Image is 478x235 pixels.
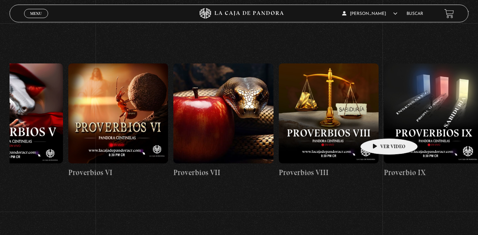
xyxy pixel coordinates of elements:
[173,23,273,218] a: Proverbios VII
[28,17,44,22] span: Cerrar
[10,5,22,18] button: Previous
[68,167,168,178] h4: Proverbios VI
[279,167,379,178] h4: Proverbios VIII
[342,12,397,16] span: [PERSON_NAME]
[456,5,469,18] button: Next
[68,23,168,218] a: Proverbios VI
[30,11,42,16] span: Menu
[173,167,273,178] h4: Proverbios VII
[444,9,454,18] a: View your shopping cart
[279,23,379,218] a: Proverbios VIII
[407,12,423,16] a: Buscar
